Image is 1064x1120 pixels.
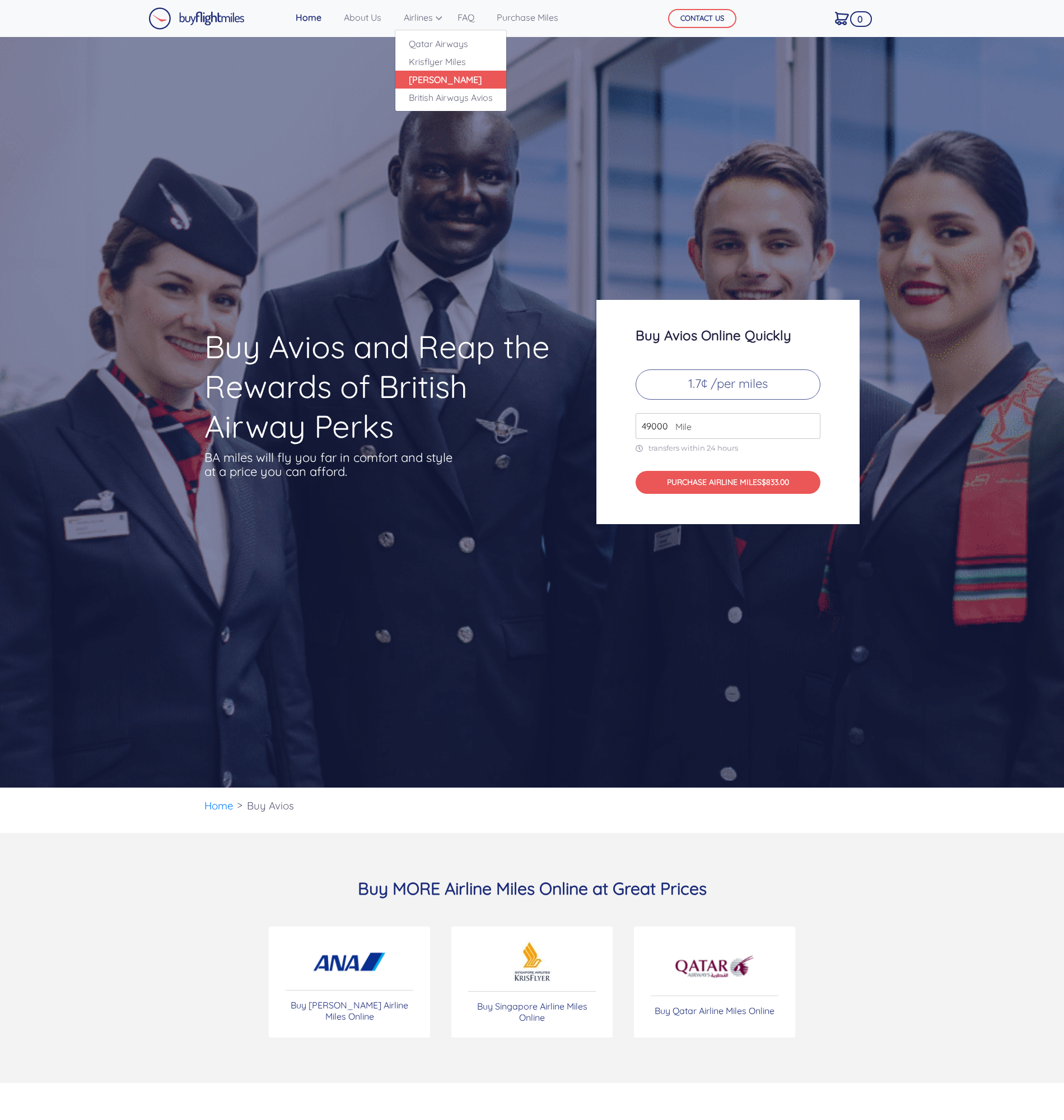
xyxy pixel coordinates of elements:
[453,6,479,29] a: FAQ
[835,12,849,25] img: Cart
[513,941,552,982] img: Buy British Airways airline miles online
[674,947,755,987] img: Buy Qatr miles online
[636,471,820,494] button: PURCHASE AIRLINE MILES$833.00
[395,71,506,89] a: [PERSON_NAME]
[204,451,456,479] p: BA miles will fly you far in comfort and style at a price you can afford.
[633,926,796,1038] a: Buy Qatar Airline Miles Online
[830,6,853,30] a: 0
[268,926,431,1038] a: Buy [PERSON_NAME] Airline Miles Online
[451,926,613,1038] a: Buy Singapore Airline Miles Online
[204,799,234,812] a: Home
[395,89,506,107] a: British Airways Avios
[668,9,736,28] button: CONTACT US
[310,942,389,981] img: Buy ANA miles online
[148,4,245,33] a: Buy Flight Miles Logo
[204,327,553,446] h1: Buy Avios and Reap the Rewards of British Airway Perks
[762,477,789,487] span: $833.00
[850,11,872,27] span: 0
[395,35,506,53] a: Qatar Airways
[636,328,820,343] h3: Buy Avios Online Quickly
[670,420,692,433] span: Mile
[399,6,440,29] a: Airlines
[241,788,300,824] li: Buy Avios
[655,1005,774,1016] p: Buy Qatar Airline Miles Online
[339,6,386,29] a: About Us
[395,30,507,112] div: Airlines
[395,53,506,71] a: Krisflyer Miles
[204,878,860,899] h3: Buy MORE Airline Miles Online at Great Prices
[148,7,245,30] img: Buy Flight Miles Logo
[286,999,413,1022] p: Buy [PERSON_NAME] Airline Miles Online
[636,443,820,453] p: transfers within 24 hours
[636,369,820,400] p: 1.7¢ /per miles
[291,6,326,29] a: Home
[492,6,563,29] a: Purchase Miles
[468,1001,596,1023] p: Buy Singapore Airline Miles Online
